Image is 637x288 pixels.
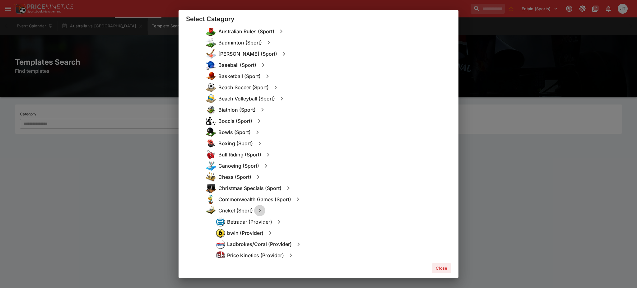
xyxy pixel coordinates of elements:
h6: Price Kinetics (Provider) [227,252,284,259]
img: bandy.png [206,49,216,59]
img: baseball.png [206,60,216,70]
img: australian_rules.png [206,26,216,36]
img: cricket.png [206,206,216,216]
h6: Cricket (Sport) [218,207,253,214]
div: bwin [216,229,225,237]
div: Betradar [216,217,225,226]
img: commonwealth_games.png [206,194,216,204]
h6: Australian Rules (Sport) [218,28,274,35]
img: beach_volleyball.png [206,94,216,104]
h6: Basketball (Sport) [218,73,261,80]
img: bowls.png [206,127,216,137]
h6: Beach Volleyball (Sport) [218,95,275,102]
img: chess.png [206,172,216,182]
h6: Baseball (Sport) [218,62,256,68]
h6: Biathlon (Sport) [218,107,256,113]
img: boxing.png [206,138,216,148]
h6: Ladbrokes/Coral (Provider) [227,241,292,248]
img: bull_riding.png [206,150,216,160]
img: basketball.png [206,71,216,81]
button: Close [432,263,451,273]
h6: Betradar (Provider) [227,219,272,225]
h6: [PERSON_NAME] (Sport) [218,51,277,57]
h6: Bull Riding (Sport) [218,151,261,158]
img: specials.png [206,183,216,193]
div: Select Category [179,10,458,28]
h6: Badminton (Sport) [218,39,262,46]
img: beach_soccer.png [206,82,216,92]
img: badminton.png [206,38,216,48]
img: pricekinetics.png [216,251,224,259]
div: Ladbrokes/Coral [216,240,225,249]
h6: Canoeing (Sport) [218,163,259,169]
img: other.png [206,105,216,115]
h6: Christmas Specials (Sport) [218,185,281,192]
img: betradar.png [216,218,224,226]
h6: Boccia (Sport) [218,118,252,124]
img: ladbrokescoral.png [216,242,224,246]
h6: Boxing (Sport) [218,140,253,147]
h6: Chess (Sport) [218,174,251,180]
h6: Beach Soccer (Sport) [218,84,269,91]
h6: Commonwealth Games (Sport) [218,196,291,203]
img: canoeing.png [206,161,216,171]
img: boccia.png [206,116,216,126]
img: bwin.png [216,229,224,237]
h6: bwin (Provider) [227,230,263,236]
div: Price Kinetics [216,251,225,260]
h6: Bowls (Sport) [218,129,251,136]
